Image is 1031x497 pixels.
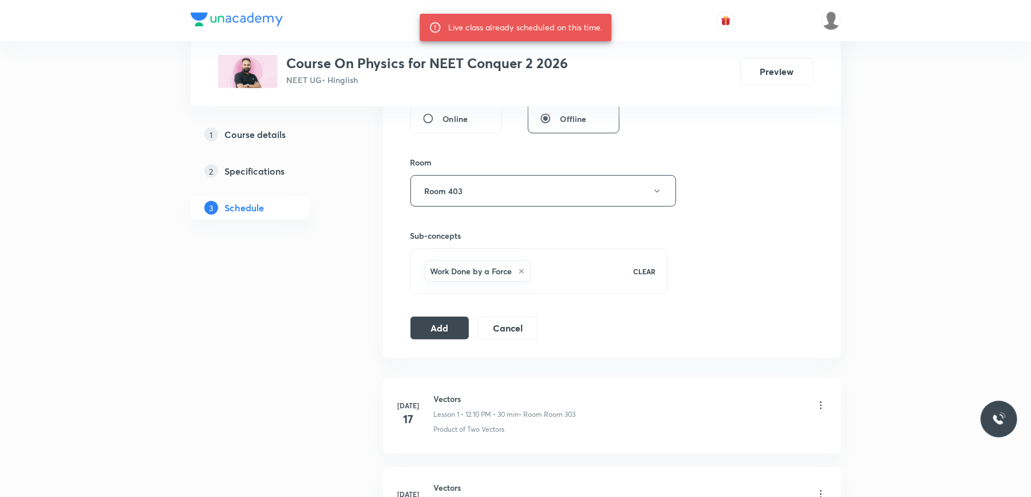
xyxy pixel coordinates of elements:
h5: Specifications [225,164,285,178]
img: E5728D4E-31F4-41E1-B73E-20BE2D4C7548_plus.png [218,55,278,88]
img: ttu [992,412,1006,426]
h5: Course details [225,128,286,141]
div: Live class already scheduled on this time. [448,17,602,38]
p: CLEAR [633,266,655,277]
h3: Course On Physics for NEET Conquer 2 2026 [287,55,568,72]
h6: Work Done by a Force [430,265,512,277]
h4: 17 [397,411,420,428]
h6: Vectors [434,482,579,494]
span: Offline [560,113,587,125]
h6: Room [410,156,432,168]
h6: Sub-concepts [410,230,668,242]
button: Add [410,317,469,340]
a: Company Logo [191,13,283,29]
p: 2 [204,164,218,178]
h5: Schedule [225,201,264,215]
button: Preview [740,58,813,85]
img: Shubham K Singh [821,11,841,30]
p: NEET UG • Hinglish [287,74,568,86]
button: Room 403 [410,175,676,207]
p: • Room Room 303 [519,409,576,420]
p: Product of Two Vectors [434,424,505,435]
a: 1Course details [191,123,346,146]
button: Cancel [478,317,537,340]
img: avatar [721,15,731,26]
p: Lesson 1 • 12:10 PM • 30 min [434,409,519,420]
img: Company Logo [191,13,283,26]
p: 1 [204,128,218,141]
h6: Vectors [434,393,576,405]
p: 3 [204,201,218,215]
a: 2Specifications [191,160,346,183]
h6: [DATE] [397,400,420,411]
span: Online [443,113,468,125]
button: avatar [717,11,735,30]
